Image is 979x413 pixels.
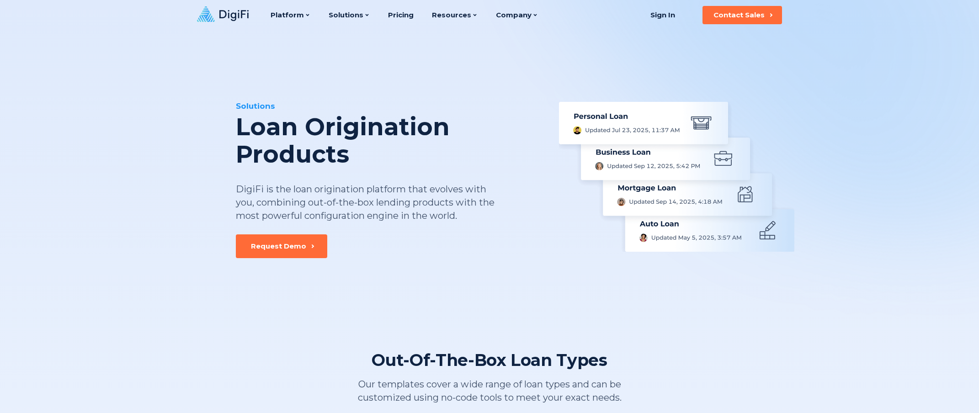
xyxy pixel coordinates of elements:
[236,101,543,111] div: Solutions
[372,349,607,371] div: Out-Of-The-Box Loan Types
[639,6,686,24] a: Sign In
[702,6,782,24] button: Contact Sales
[236,183,495,222] div: DigiFi is the loan origination platform that evolves with you, combining out-of-the-box lending p...
[713,11,765,20] div: Contact Sales
[236,113,543,168] div: Loan Origination Products
[236,234,327,258] button: Request Demo
[320,378,659,404] div: Our templates cover a wide range of loan types and can be customized using no-code tools to meet ...
[251,242,306,251] div: Request Demo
